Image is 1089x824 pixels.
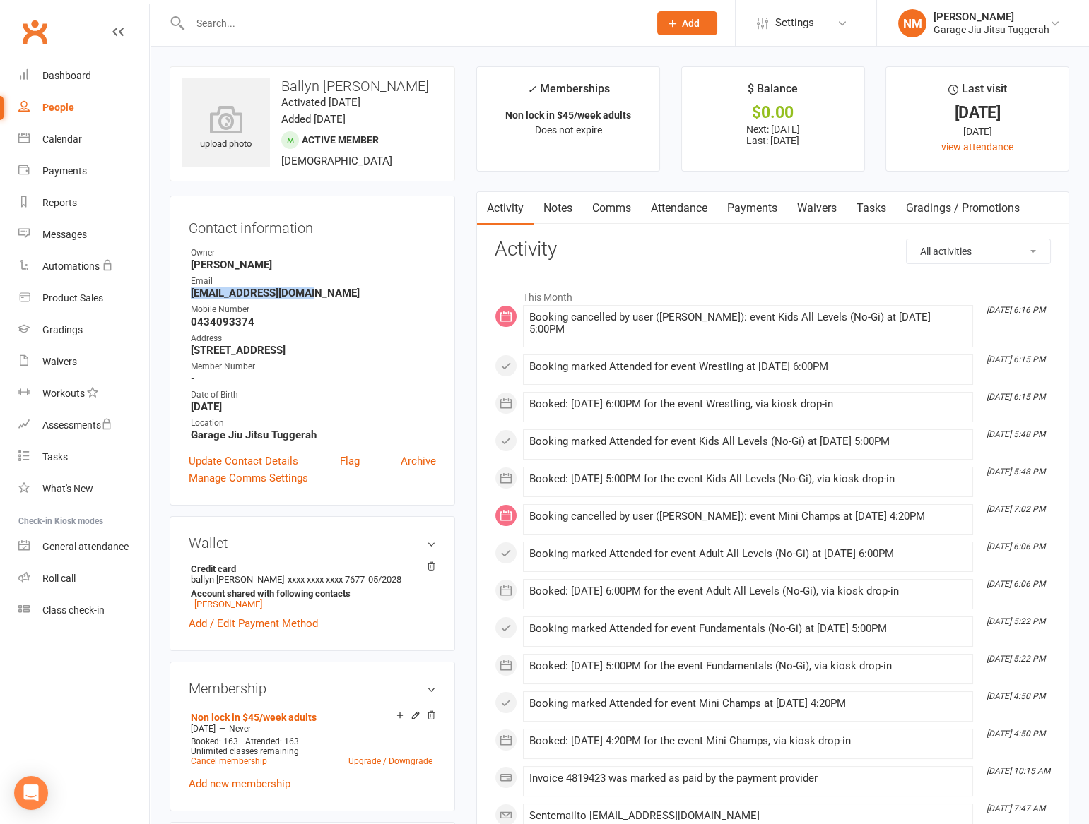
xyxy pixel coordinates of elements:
div: General attendance [42,541,129,552]
div: Date of Birth [191,388,436,402]
div: Invoice 4819423 was marked as paid by the payment provider [529,772,967,784]
time: Added [DATE] [281,113,346,126]
i: [DATE] 4:50 PM [987,691,1045,701]
div: Member Number [191,360,436,374]
a: Gradings [18,314,149,346]
h3: Activity [495,239,1051,261]
span: 05/2028 [368,574,401,585]
span: Settings [775,7,814,39]
h3: Membership [189,681,436,696]
a: Product Sales [18,282,149,314]
div: Address [191,332,436,345]
a: Gradings / Promotions [896,192,1030,225]
span: Attended: 163 [245,736,299,746]
div: upload photo [182,105,270,152]
strong: Non lock in $45/week adults [505,109,631,121]
a: Add new membership [189,777,290,790]
strong: Account shared with following contacts [191,588,429,599]
div: Booked: [DATE] 5:00PM for the event Fundamentals (No-Gi), via kiosk drop-in [529,660,967,672]
a: view attendance [941,141,1013,153]
a: Comms [582,192,641,225]
div: NM [898,9,926,37]
i: [DATE] 6:15 PM [987,392,1045,402]
strong: [STREET_ADDRESS] [191,344,436,357]
div: Tasks [42,451,68,462]
a: Manage Comms Settings [189,470,308,486]
span: Unlimited classes remaining [191,746,299,756]
div: — [187,723,436,734]
div: Booking marked Attended for event Fundamentals (No-Gi) at [DATE] 5:00PM [529,623,967,635]
div: Booked: [DATE] 6:00PM for the event Wrestling, via kiosk drop-in [529,398,967,410]
div: Waivers [42,356,77,367]
a: Attendance [641,192,717,225]
i: [DATE] 6:06 PM [987,542,1045,551]
a: Notes [534,192,582,225]
i: [DATE] 6:15 PM [987,354,1045,364]
div: Booking cancelled by user ([PERSON_NAME]): event Mini Champs at [DATE] 4:20PM [529,510,967,523]
a: Non lock in $45/week adults [191,712,317,723]
div: Product Sales [42,292,103,304]
div: $ Balance [748,80,798,105]
li: This Month [495,282,1051,305]
i: ✓ [527,83,536,96]
strong: [DATE] [191,400,436,413]
span: Active member [302,134,379,145]
div: Roll call [42,573,76,584]
span: Does not expire [535,124,602,136]
strong: 0434093374 [191,316,436,328]
div: Booked: [DATE] 4:20PM for the event Mini Champs, via kiosk drop-in [529,735,967,747]
div: Booking marked Attended for event Mini Champs at [DATE] 4:20PM [529,698,967,710]
div: Calendar [42,133,82,145]
a: People [18,92,149,124]
a: Update Contact Details [189,453,298,470]
div: Email [191,275,436,288]
div: Garage Jiu Jitsu Tuggerah [934,23,1049,36]
a: Reports [18,187,149,219]
h3: Ballyn [PERSON_NAME] [182,78,443,94]
a: Roll call [18,563,149,595]
div: Automations [42,261,100,272]
i: [DATE] 6:16 PM [987,305,1045,315]
div: Booking cancelled by user ([PERSON_NAME]): event Kids All Levels (No-Gi) at [DATE] 5:00PM [529,311,967,335]
a: Tasks [18,441,149,473]
span: Booked: 163 [191,736,238,746]
div: Owner [191,246,436,260]
i: [DATE] 6:06 PM [987,579,1045,589]
a: Payments [717,192,787,225]
i: [DATE] 4:50 PM [987,729,1045,739]
span: [DATE] [191,724,216,734]
div: [DATE] [899,105,1056,120]
a: General attendance kiosk mode [18,531,149,563]
a: Archive [401,453,436,470]
div: Payments [42,165,87,177]
div: Booked: [DATE] 5:00PM for the event Kids All Levels (No-Gi), via kiosk drop-in [529,473,967,485]
strong: [EMAIL_ADDRESS][DOMAIN_NAME] [191,287,436,299]
div: Booking marked Attended for event Wrestling at [DATE] 6:00PM [529,361,967,373]
a: Waivers [18,346,149,378]
a: Flag [340,453,360,470]
button: Add [657,11,717,35]
strong: Credit card [191,563,429,574]
input: Search... [186,13,639,33]
span: xxxx xxxx xxxx 7677 [288,574,365,585]
strong: - [191,372,436,385]
li: ballyn [PERSON_NAME] [189,561,436,611]
div: Assessments [42,419,112,431]
strong: [PERSON_NAME] [191,258,436,271]
a: Messages [18,219,149,251]
span: Sent email to [EMAIL_ADDRESS][DOMAIN_NAME] [529,809,760,822]
div: Workouts [42,388,85,399]
div: Gradings [42,324,83,335]
i: [DATE] 5:48 PM [987,467,1045,477]
div: Dashboard [42,70,91,81]
span: Never [229,724,251,734]
div: Booking marked Attended for event Kids All Levels (No-Gi) at [DATE] 5:00PM [529,436,967,448]
a: [PERSON_NAME] [194,599,262,609]
div: Location [191,417,436,430]
div: Open Intercom Messenger [14,776,48,810]
div: [DATE] [899,124,1056,139]
a: Dashboard [18,60,149,92]
a: Waivers [787,192,847,225]
a: Tasks [847,192,896,225]
div: Class check-in [42,604,105,616]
